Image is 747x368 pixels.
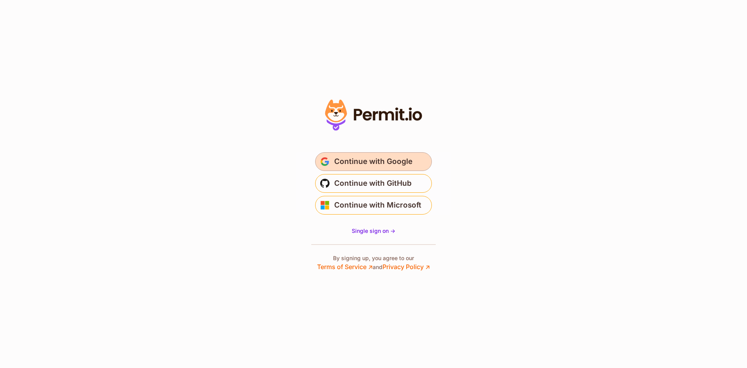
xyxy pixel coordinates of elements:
button: Continue with Google [315,152,432,171]
a: Privacy Policy ↗ [382,263,430,271]
p: By signing up, you agree to our and [317,254,430,271]
a: Single sign on -> [352,227,395,235]
a: Terms of Service ↗ [317,263,373,271]
button: Continue with Microsoft [315,196,432,215]
button: Continue with GitHub [315,174,432,193]
span: Continue with GitHub [334,177,412,190]
span: Continue with Google [334,155,412,168]
span: Continue with Microsoft [334,199,421,211]
span: Single sign on -> [352,227,395,234]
